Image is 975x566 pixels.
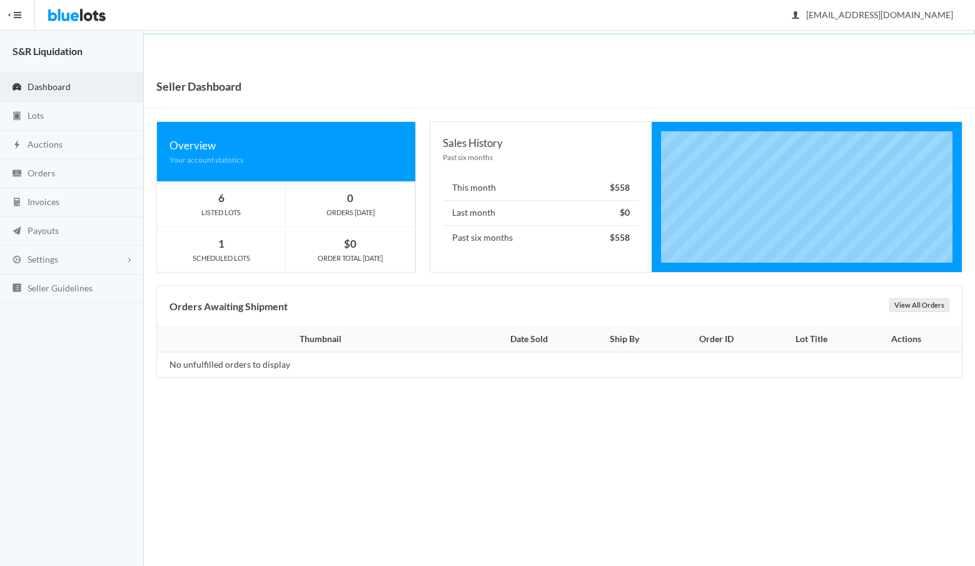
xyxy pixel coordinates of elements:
[218,237,225,250] strong: 1
[11,283,23,295] ion-icon: list box
[443,151,639,163] div: Past six months
[11,226,23,238] ion-icon: paper plane
[765,327,857,352] th: Lot Title
[286,253,415,264] div: ORDER TOTAL [DATE]
[11,82,23,94] ion-icon: speedometer
[889,298,949,312] a: View All Orders
[169,300,288,312] b: Orders Awaiting Shipment
[347,191,353,205] strong: 0
[169,137,403,154] div: Overview
[28,81,71,92] span: Dashboard
[28,283,93,293] span: Seller Guidelines
[11,168,23,180] ion-icon: cash
[157,253,285,264] div: SCHEDULED LOTS
[443,225,639,250] li: Past six months
[582,327,668,352] th: Ship By
[443,200,639,226] li: Last month
[11,255,23,266] ion-icon: cog
[28,196,59,207] span: Invoices
[668,327,765,352] th: Order ID
[218,191,225,205] strong: 6
[28,168,55,178] span: Orders
[11,111,23,123] ion-icon: clipboard
[789,10,802,22] ion-icon: person
[857,327,962,352] th: Actions
[28,254,58,265] span: Settings
[157,327,477,352] th: Thumbnail
[11,197,23,209] ion-icon: calculator
[156,77,241,96] h1: Seller Dashboard
[610,232,630,243] strong: $558
[11,139,23,151] ion-icon: flash
[157,352,477,377] td: No unfulfilled orders to display
[28,225,59,236] span: Payouts
[13,45,83,57] strong: S&R Liquidation
[443,134,639,151] div: Sales History
[477,327,582,352] th: Date Sold
[286,207,415,218] div: ORDERS [DATE]
[610,182,630,193] strong: $558
[157,207,285,218] div: LISTED LOTS
[620,207,630,218] strong: $0
[28,110,44,121] span: Lots
[28,139,63,149] span: Auctions
[792,9,953,20] span: [EMAIL_ADDRESS][DOMAIN_NAME]
[169,154,403,166] div: Your account statistics
[443,176,639,201] li: This month
[344,237,356,250] strong: $0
